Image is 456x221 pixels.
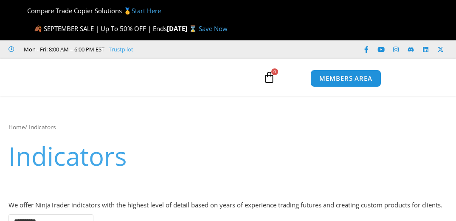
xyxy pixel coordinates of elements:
[132,6,161,15] a: Start Here
[59,62,150,92] img: LogoAI | Affordable Indicators – NinjaTrader
[20,8,27,14] img: 🏆
[199,24,228,33] a: Save Now
[8,122,448,133] nav: Breadcrumb
[8,138,448,174] h1: Indicators
[20,6,161,15] span: Compare Trade Copier Solutions 🥇
[310,70,381,87] a: MEMBERS AREA
[251,65,288,90] a: 0
[34,24,167,33] span: 🍂 SEPTEMBER SALE | Up To 50% OFF | Ends
[167,24,199,33] strong: [DATE] ⌛
[8,199,448,211] p: We offer NinjaTrader indicators with the highest level of detail based on years of experience tra...
[319,75,372,82] span: MEMBERS AREA
[109,44,133,54] a: Trustpilot
[8,123,25,131] a: Home
[22,44,104,54] span: Mon - Fri: 8:00 AM – 6:00 PM EST
[271,68,278,75] span: 0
